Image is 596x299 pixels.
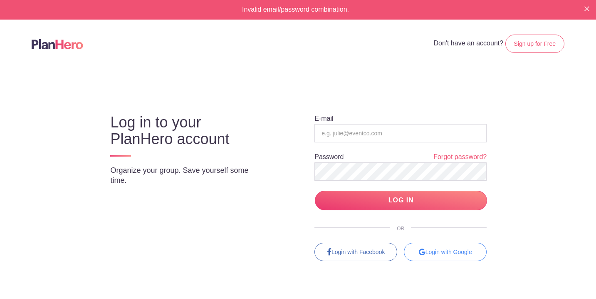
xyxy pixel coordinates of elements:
img: Logo main planhero [32,39,83,49]
span: Don't have an account? [434,40,504,47]
p: Organize your group. Save yourself some time. [110,165,267,185]
a: Sign up for Free [505,35,564,53]
span: OR [390,226,411,232]
a: Login with Facebook [314,243,397,261]
button: Close [584,5,589,12]
img: X small white [584,6,589,11]
label: Password [314,154,344,160]
a: Forgot password? [433,152,487,162]
input: e.g. julie@eventco.com [314,124,487,142]
label: E-mail [314,115,333,122]
div: Login with Google [404,243,487,261]
h3: Log in to your PlanHero account [110,114,267,147]
input: LOG IN [315,191,487,210]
